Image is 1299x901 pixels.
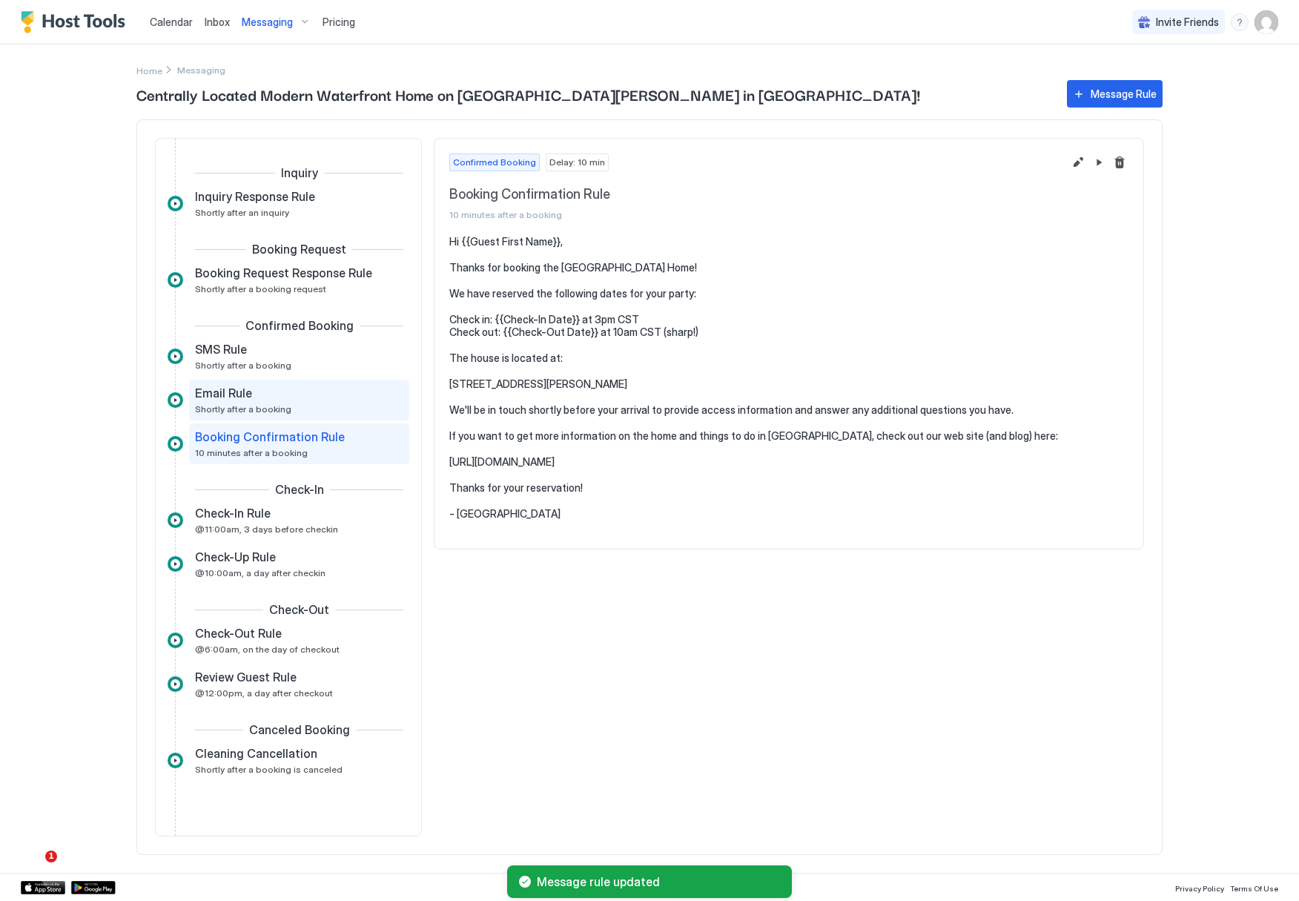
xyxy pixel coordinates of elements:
span: Shortly after a booking is canceled [195,764,343,775]
span: Booking Confirmation Rule [195,429,345,444]
span: Inquiry [281,165,318,180]
span: Booking Request [252,242,346,257]
span: Home [136,65,162,76]
span: Shortly after a booking [195,360,291,371]
a: Inbox [205,14,230,30]
span: Email Rule [195,386,252,400]
span: @12:00pm, a day after checkout [195,687,333,699]
span: Shortly after an inquiry [195,207,289,218]
span: @11:00am, 3 days before checkin [195,524,338,535]
span: 10 minutes after a booking [195,447,308,458]
button: Edit message rule [1069,154,1087,171]
span: @10:00am, a day after checkin [195,567,325,578]
button: Delete message rule [1111,154,1128,171]
span: SMS Rule [195,342,247,357]
span: Centrally Located Modern Waterfront Home on [GEOGRAPHIC_DATA][PERSON_NAME] in [GEOGRAPHIC_DATA]! [136,83,1052,105]
span: Pricing [323,16,355,29]
a: Calendar [150,14,193,30]
pre: Hi {{Guest First Name}}, Thanks for booking the [GEOGRAPHIC_DATA] Home! We have reserved the foll... [449,235,1128,521]
span: Review Guest Rule [195,670,297,684]
span: Confirmed Booking [453,156,536,169]
span: Inbox [205,16,230,28]
span: Shortly after a booking [195,403,291,415]
span: Confirmed Booking [245,318,354,333]
span: 10 minutes after a booking [449,209,1063,220]
span: Messaging [242,16,293,29]
a: Host Tools Logo [21,11,132,33]
a: Home [136,62,162,78]
button: Message Rule [1067,80,1163,108]
span: Check-In [275,482,324,497]
span: @6:00am, on the day of checkout [195,644,340,655]
span: Canceled Booking [249,722,350,737]
div: User profile [1255,10,1278,34]
div: Breadcrumb [136,62,162,78]
span: Calendar [150,16,193,28]
span: 1 [45,851,57,862]
div: menu [1231,13,1249,31]
span: Breadcrumb [177,65,225,76]
span: Check-Out Rule [195,626,282,641]
span: Delay: 10 min [549,156,605,169]
button: Pause Message Rule [1090,154,1108,171]
span: Booking Request Response Rule [195,265,372,280]
span: Inquiry Response Rule [195,189,315,204]
div: Message Rule [1091,86,1157,102]
iframe: Intercom live chat [15,851,50,886]
span: Invite Friends [1156,16,1219,29]
span: Shortly after a booking request [195,283,326,294]
span: Check-Up Rule [195,549,276,564]
span: Message rule updated [537,874,780,889]
span: Check-In Rule [195,506,271,521]
span: Booking Confirmation Rule [449,186,1063,203]
span: Check-Out [269,602,329,617]
span: Cleaning Cancellation [195,746,317,761]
